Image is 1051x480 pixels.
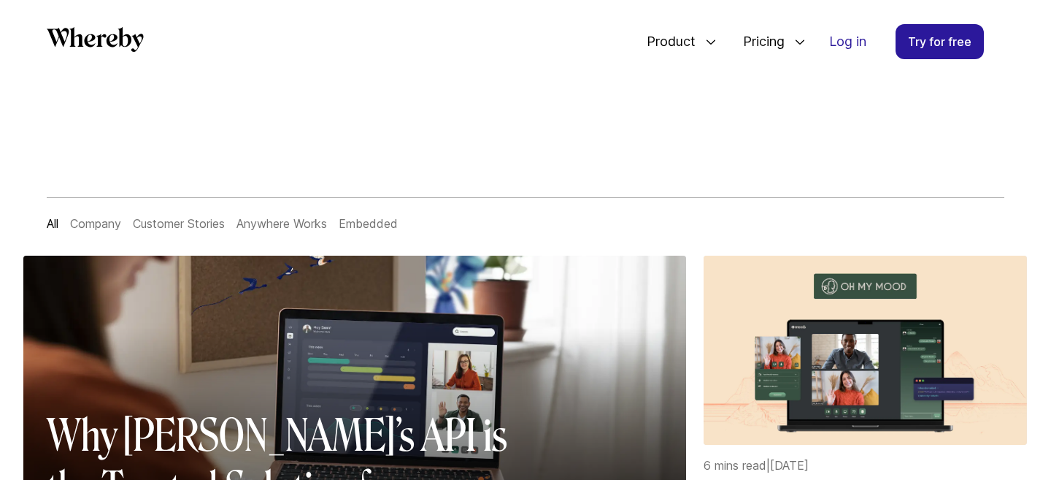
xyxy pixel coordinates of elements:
[339,216,398,231] a: Embedded
[70,216,121,231] a: Company
[47,216,58,231] a: All
[728,18,788,66] span: Pricing
[817,25,878,58] a: Log in
[47,27,144,57] a: Whereby
[704,457,1026,474] p: 6 mins read | [DATE]
[236,216,327,231] a: Anywhere Works
[133,216,225,231] a: Customer Stories
[896,24,984,59] a: Try for free
[632,18,699,66] span: Product
[47,27,144,52] svg: Whereby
